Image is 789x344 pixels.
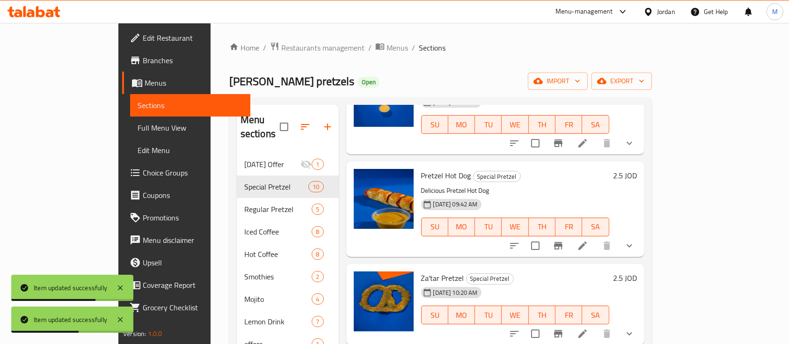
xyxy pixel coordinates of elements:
[274,117,294,137] span: Select all sections
[430,288,482,297] span: [DATE] 10:20 AM
[547,132,570,154] button: Branch-specific-item
[528,73,588,90] button: import
[555,218,582,236] button: FR
[122,27,250,49] a: Edit Restaurant
[577,328,588,339] a: Edit menu item
[582,115,609,134] button: SA
[122,184,250,206] a: Coupons
[475,218,502,236] button: TU
[772,7,778,17] span: M
[308,181,323,192] div: items
[143,167,243,178] span: Choice Groups
[505,220,525,234] span: WE
[237,220,339,243] div: Iced Coffee8
[613,271,637,285] h6: 2.5 JOD
[148,328,162,340] span: 1.0.0
[316,116,339,138] button: Add section
[263,42,266,53] li: /
[479,220,498,234] span: TU
[475,115,502,134] button: TU
[503,234,526,257] button: sort-choices
[448,306,475,324] button: MO
[312,227,323,236] span: 8
[535,75,580,87] span: import
[143,234,243,246] span: Menu disclaimer
[143,190,243,201] span: Coupons
[244,271,312,282] div: Smothies
[467,273,513,284] span: Special Pretzel
[559,308,578,322] span: FR
[138,122,243,133] span: Full Menu View
[505,308,525,322] span: WE
[294,116,316,138] span: Sort sections
[312,250,323,259] span: 8
[421,168,471,183] span: Pretzel Hot Dog
[387,42,408,53] span: Menus
[582,218,609,236] button: SA
[138,100,243,111] span: Sections
[425,220,445,234] span: SU
[241,113,280,141] h2: Menu sections
[421,115,448,134] button: SU
[237,176,339,198] div: Special Pretzel10
[244,181,308,192] div: Special Pretzel
[122,49,250,72] a: Branches
[596,234,618,257] button: delete
[502,115,528,134] button: WE
[559,118,578,132] span: FR
[143,257,243,268] span: Upsell
[229,42,652,54] nav: breadcrumb
[138,145,243,156] span: Edit Menu
[244,316,312,327] span: Lemon Drink
[419,42,446,53] span: Sections
[430,200,482,209] span: [DATE] 09:42 AM
[237,153,339,176] div: [DATE] Offer1
[229,71,354,92] span: [PERSON_NAME] pretzels
[244,204,312,215] span: Regular Pretzel
[354,169,414,229] img: Pretzel Hot Dog
[502,306,528,324] button: WE
[466,273,514,285] div: Special Pretzel
[122,251,250,274] a: Upsell
[425,118,445,132] span: SU
[533,118,552,132] span: TH
[657,7,675,17] div: Jordan
[618,132,641,154] button: show more
[624,328,635,339] svg: Show Choices
[122,296,250,319] a: Grocery Checklist
[354,271,414,331] img: Za'tar Pretzel
[312,272,323,281] span: 2
[312,226,323,237] div: items
[412,42,415,53] li: /
[244,159,301,170] span: [DATE] Offer
[122,274,250,296] a: Coverage Report
[34,315,107,325] div: Item updated successfully
[300,159,312,170] svg: Inactive section
[599,75,644,87] span: export
[312,159,323,170] div: items
[452,118,471,132] span: MO
[244,226,312,237] div: Iced Coffee
[577,138,588,149] a: Edit menu item
[237,198,339,220] div: Regular Pretzel5
[143,55,243,66] span: Branches
[312,205,323,214] span: 5
[281,42,365,53] span: Restaurants management
[312,293,323,305] div: items
[237,310,339,333] div: Lemon Drink7
[358,77,380,88] div: Open
[421,271,464,285] span: Za'tar Pretzel
[529,115,555,134] button: TH
[123,328,146,340] span: Version:
[237,288,339,310] div: Mojito4
[505,118,525,132] span: WE
[368,42,372,53] li: /
[244,293,312,305] span: Mojito
[529,218,555,236] button: TH
[122,161,250,184] a: Choice Groups
[577,240,588,251] a: Edit menu item
[448,218,475,236] button: MO
[130,139,250,161] a: Edit Menu
[503,132,526,154] button: sort-choices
